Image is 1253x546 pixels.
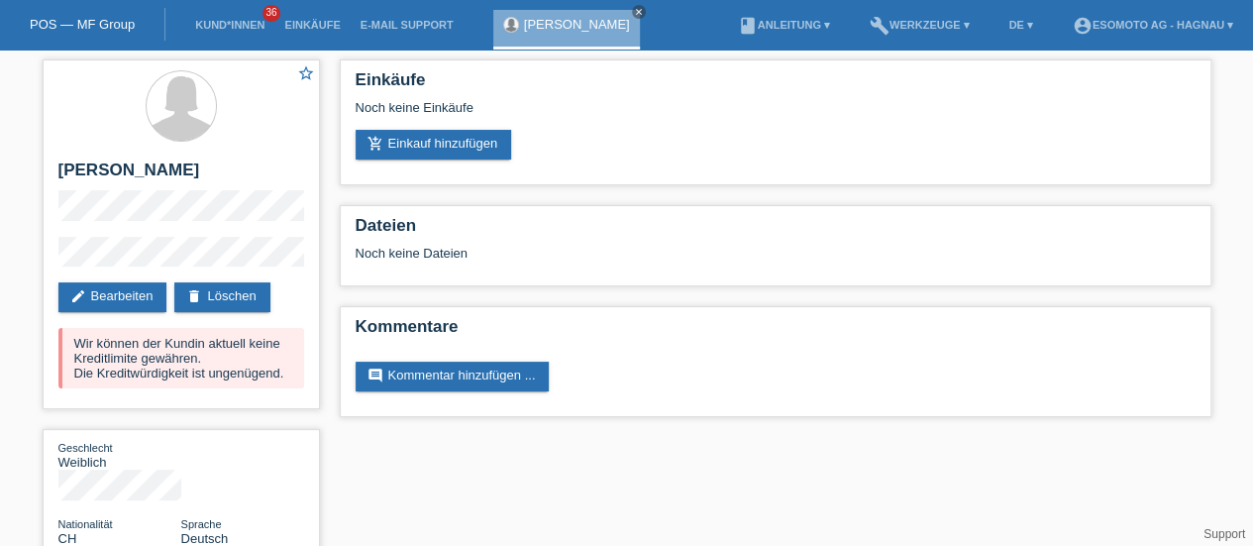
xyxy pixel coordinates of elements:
[356,362,550,391] a: commentKommentar hinzufügen ...
[998,19,1042,31] a: DE ▾
[356,246,961,261] div: Noch keine Dateien
[738,16,758,36] i: book
[1203,527,1245,541] a: Support
[634,7,644,17] i: close
[356,317,1196,347] h2: Kommentare
[58,282,167,312] a: editBearbeiten
[1073,16,1093,36] i: account_circle
[185,19,274,31] a: Kund*innen
[297,64,315,85] a: star_border
[524,17,630,32] a: [PERSON_NAME]
[274,19,350,31] a: Einkäufe
[58,328,304,388] div: Wir können der Kundin aktuell keine Kreditlimite gewähren. Die Kreditwürdigkeit ist ungenügend.
[351,19,464,31] a: E-Mail Support
[58,442,113,454] span: Geschlecht
[58,440,181,470] div: Weiblich
[186,288,202,304] i: delete
[1063,19,1243,31] a: account_circleEsomoto AG - Hagnau ▾
[30,17,135,32] a: POS — MF Group
[58,161,304,190] h2: [PERSON_NAME]
[262,5,280,22] span: 36
[367,368,383,383] i: comment
[367,136,383,152] i: add_shopping_cart
[58,518,113,530] span: Nationalität
[356,130,512,160] a: add_shopping_cartEinkauf hinzufügen
[860,19,980,31] a: buildWerkzeuge ▾
[181,531,229,546] span: Deutsch
[58,531,77,546] span: Schweiz
[356,216,1196,246] h2: Dateien
[297,64,315,82] i: star_border
[870,16,889,36] i: build
[70,288,86,304] i: edit
[728,19,840,31] a: bookAnleitung ▾
[356,70,1196,100] h2: Einkäufe
[632,5,646,19] a: close
[181,518,222,530] span: Sprache
[356,100,1196,130] div: Noch keine Einkäufe
[174,282,269,312] a: deleteLöschen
